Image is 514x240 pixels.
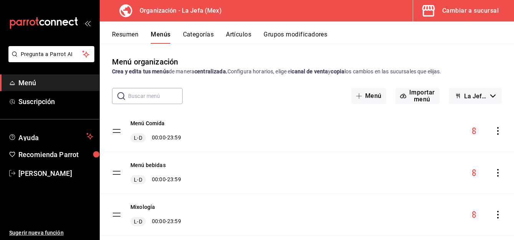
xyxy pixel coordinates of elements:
button: drag [112,168,121,177]
button: Menú Comida [130,119,165,127]
button: open_drawer_menu [84,20,91,26]
button: actions [494,127,502,135]
div: 00:00 - 23:59 [130,217,181,226]
div: 00:00 - 23:59 [130,133,181,142]
span: L-D [132,176,143,184]
input: Buscar menú [128,88,183,104]
span: L-D [132,218,143,225]
button: actions [494,211,502,218]
span: Suscripción [18,96,93,107]
button: La Jefa - Borrador [449,88,502,104]
a: Pregunta a Parrot AI [5,56,94,64]
h3: Organización - La Jefa (Mex) [133,6,222,15]
div: de manera Configura horarios, elige el y los cambios en las sucursales que elijas. [112,68,502,76]
div: Menú organización [112,56,178,68]
button: Menús [151,31,170,44]
button: Menú [351,88,386,104]
span: Sugerir nueva función [9,229,93,237]
span: Ayuda [18,132,83,141]
span: L-D [132,134,143,142]
button: Pregunta a Parrot AI [8,46,94,62]
span: Pregunta a Parrot AI [21,50,82,58]
strong: copia [331,68,344,74]
div: 00:00 - 23:59 [130,175,181,184]
div: Cambiar a sucursal [442,5,499,16]
button: Importar menú [395,88,440,104]
button: Menú bebidas [130,161,166,169]
button: Grupos modificadores [264,31,327,44]
button: drag [112,126,121,136]
button: Mixología [130,203,155,211]
span: [PERSON_NAME] [18,168,93,179]
button: Resumen [112,31,138,44]
span: La Jefa - Borrador [464,93,487,100]
button: Artículos [226,31,251,44]
button: Categorías [183,31,214,44]
strong: centralizada. [194,68,227,74]
strong: canal de venta [292,68,328,74]
button: actions [494,169,502,177]
button: drag [112,210,121,219]
span: Menú [18,78,93,88]
strong: Crea y edita tus menús [112,68,169,74]
span: Recomienda Parrot [18,149,93,160]
table: menu-maker-table [100,110,514,236]
div: navigation tabs [112,31,514,44]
